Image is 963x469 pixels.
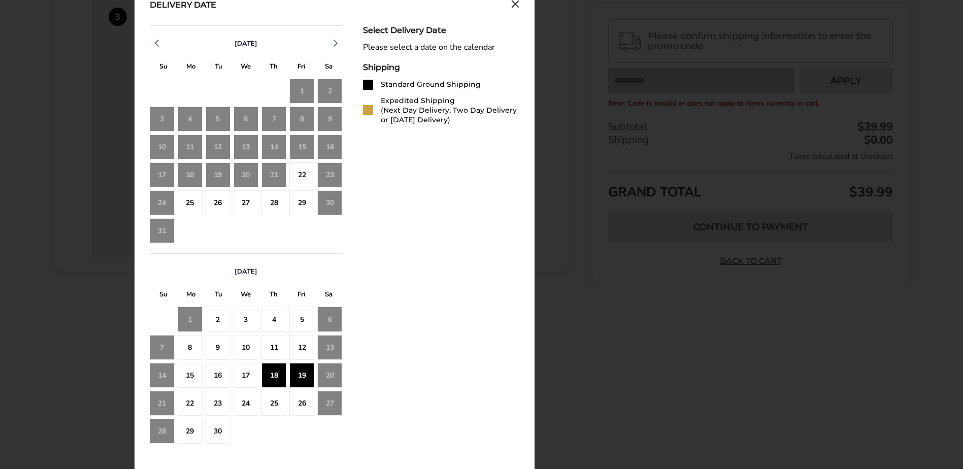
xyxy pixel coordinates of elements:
[287,60,315,76] div: F
[235,267,257,276] span: [DATE]
[315,60,342,76] div: S
[232,288,259,304] div: W
[381,80,481,89] div: Standard Ground Shipping
[150,288,177,304] div: S
[260,60,287,76] div: T
[150,60,177,76] div: S
[230,267,261,276] button: [DATE]
[177,288,205,304] div: M
[315,288,342,304] div: S
[260,288,287,304] div: T
[177,60,205,76] div: M
[381,96,519,125] div: Expedited Shipping (Next Day Delivery, Two Day Delivery or [DATE] Delivery)
[287,288,315,304] div: F
[205,288,232,304] div: T
[205,60,232,76] div: T
[363,43,519,52] div: Please select a date on the calendar
[363,25,519,35] div: Select Delivery Date
[232,60,259,76] div: W
[363,62,519,72] div: Shipping
[230,39,261,48] button: [DATE]
[235,39,257,48] span: [DATE]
